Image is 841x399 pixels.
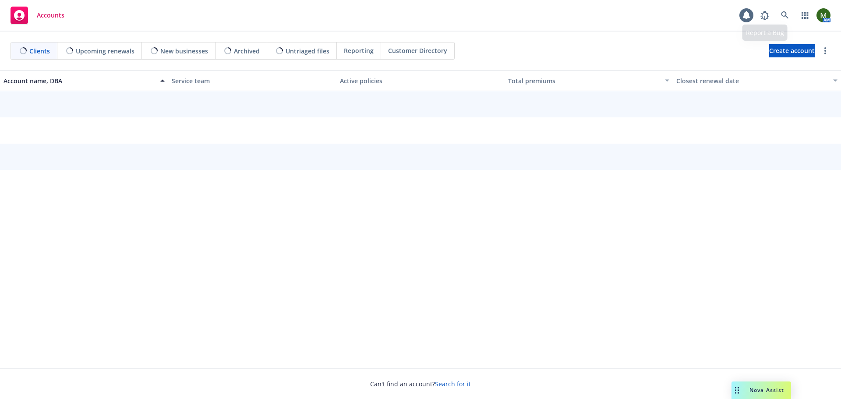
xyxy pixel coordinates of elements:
[37,12,64,19] span: Accounts
[7,3,68,28] a: Accounts
[505,70,673,91] button: Total premiums
[676,76,828,85] div: Closest renewal date
[816,8,830,22] img: photo
[168,70,336,91] button: Service team
[340,76,501,85] div: Active policies
[172,76,333,85] div: Service team
[776,7,794,24] a: Search
[673,70,841,91] button: Closest renewal date
[731,381,742,399] div: Drag to move
[344,46,374,55] span: Reporting
[336,70,505,91] button: Active policies
[796,7,814,24] a: Switch app
[388,46,447,55] span: Customer Directory
[370,379,471,388] span: Can't find an account?
[286,46,329,56] span: Untriaged files
[76,46,134,56] span: Upcoming renewals
[731,381,791,399] button: Nova Assist
[160,46,208,56] span: New businesses
[756,7,774,24] a: Report a Bug
[4,76,155,85] div: Account name, DBA
[749,386,784,394] span: Nova Assist
[820,46,830,56] a: more
[769,44,815,57] a: Create account
[29,46,50,56] span: Clients
[508,76,660,85] div: Total premiums
[769,42,815,59] span: Create account
[435,380,471,388] a: Search for it
[234,46,260,56] span: Archived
